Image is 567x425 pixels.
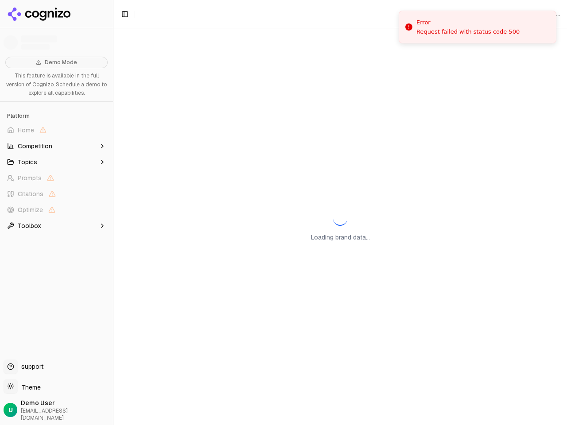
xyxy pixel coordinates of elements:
span: Home [18,126,34,135]
span: Demo Mode [45,59,77,66]
span: Prompts [18,174,42,182]
button: Topics [4,155,109,169]
span: Theme [18,383,41,391]
span: Citations [18,189,43,198]
div: Platform [4,109,109,123]
span: Demo User [21,398,109,407]
span: Topics [18,158,37,166]
span: Optimize [18,205,43,214]
button: Competition [4,139,109,153]
button: Toolbox [4,219,109,233]
p: Loading brand data... [311,233,370,242]
div: Request failed with status code 500 [416,28,520,36]
span: [EMAIL_ADDRESS][DOMAIN_NAME] [21,407,109,421]
span: Competition [18,142,52,151]
div: Error [416,18,520,27]
span: support [18,362,43,371]
p: This feature is available in the full version of Cognizo. Schedule a demo to explore all capabili... [5,72,108,98]
span: U [8,406,13,414]
span: Toolbox [18,221,41,230]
